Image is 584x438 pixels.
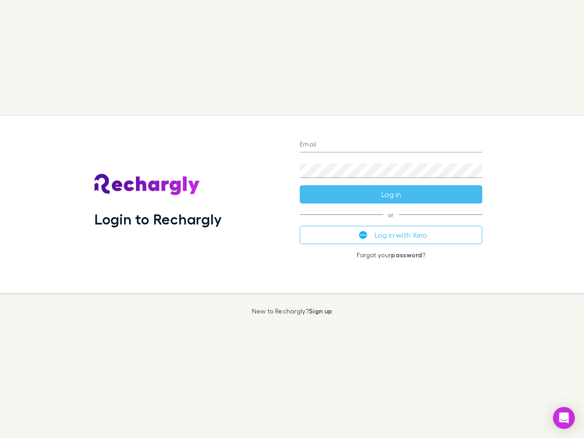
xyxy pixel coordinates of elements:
img: Xero's logo [359,231,367,239]
img: Rechargly's Logo [94,174,200,196]
span: or [300,214,482,215]
p: New to Rechargly? [252,308,333,315]
a: password [391,251,422,259]
div: Open Intercom Messenger [553,407,575,429]
h1: Login to Rechargly [94,210,222,228]
button: Log in [300,185,482,203]
a: Sign up [309,307,332,315]
button: Log in with Xero [300,226,482,244]
p: Forgot your ? [300,251,482,259]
